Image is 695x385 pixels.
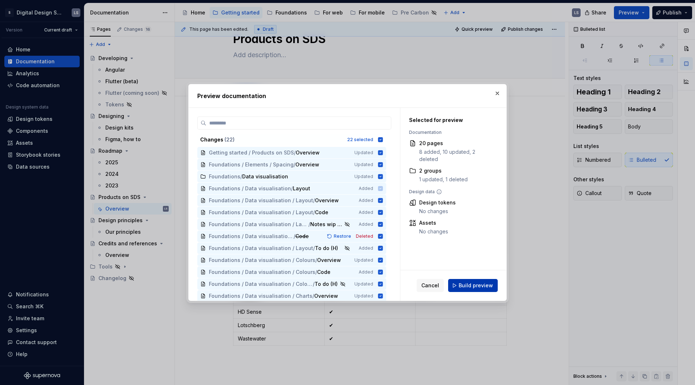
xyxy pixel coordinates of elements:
span: To do (H) [315,280,338,288]
span: Added [359,210,373,215]
div: 22 selected [347,137,373,143]
span: Updated [354,293,373,299]
span: Foundations / Data visualisation / Colours [209,257,315,264]
span: Foundations / Data visualisation / Charts [209,292,312,300]
span: Added [359,245,373,251]
div: 1 updated, 1 deleted [419,176,468,183]
span: Overview [314,292,338,300]
span: Added [359,221,373,227]
span: / [313,209,315,216]
span: Added [359,198,373,203]
span: Updated [354,150,373,156]
span: Overview [315,197,339,204]
span: / [294,161,295,168]
div: Design tokens [419,199,456,206]
span: Updated [354,281,373,287]
span: To do (H) [315,245,338,252]
span: / [313,245,315,252]
span: Overview [296,149,320,156]
span: / [308,221,310,228]
span: Cancel [421,282,439,289]
span: Code [295,233,310,240]
span: Build preview [459,282,493,289]
span: / [313,280,315,288]
span: Overview [317,257,341,264]
button: Build preview [448,279,498,292]
span: / [294,149,296,156]
span: Code [317,268,332,276]
h2: Preview documentation [197,92,498,100]
button: Restore [325,233,354,240]
div: Assets [419,219,448,227]
div: 20 pages [419,140,494,147]
div: No changes [419,228,448,235]
span: Foundations / Elements / Spacing [209,161,294,168]
div: Changes [200,136,343,143]
span: Data visualisation [242,173,288,180]
span: / [313,197,315,204]
span: Foundations / Data visualisation / Colours [209,268,315,276]
button: Cancel [417,279,444,292]
span: Foundations / Data visualisation / Colours [209,280,313,288]
span: Updated [354,257,373,263]
div: 2 groups [419,167,468,174]
span: Foundations / Data visualisation / Layout [209,245,313,252]
span: / [315,257,317,264]
span: Foundations [209,173,240,180]
span: Updated [354,174,373,179]
span: Foundations / Data visualisation / Layout [209,233,294,240]
span: Updated [354,162,373,168]
span: Overview [295,161,319,168]
span: Getting started / Products on SDS [209,149,294,156]
div: Documentation [409,130,494,135]
span: / [294,233,295,240]
span: Foundations / Data visualisation / Layout [209,209,313,216]
div: 8 added, 10 updated, 2 deleted [419,148,494,163]
span: Added [359,269,373,275]
span: / [312,292,314,300]
span: ( 22 ) [224,136,235,143]
span: Foundations / Data visualisation / Layout [209,197,313,204]
span: Foundations / Data visualisation / Layout [209,221,308,228]
span: / [240,173,242,180]
span: Restore [334,233,351,239]
span: Deleted [356,233,373,239]
div: No changes [419,208,456,215]
div: Design data [409,189,494,195]
span: Code [315,209,329,216]
div: Selected for preview [409,117,494,124]
span: Notes wip (H) [310,221,343,228]
span: / [315,268,317,276]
